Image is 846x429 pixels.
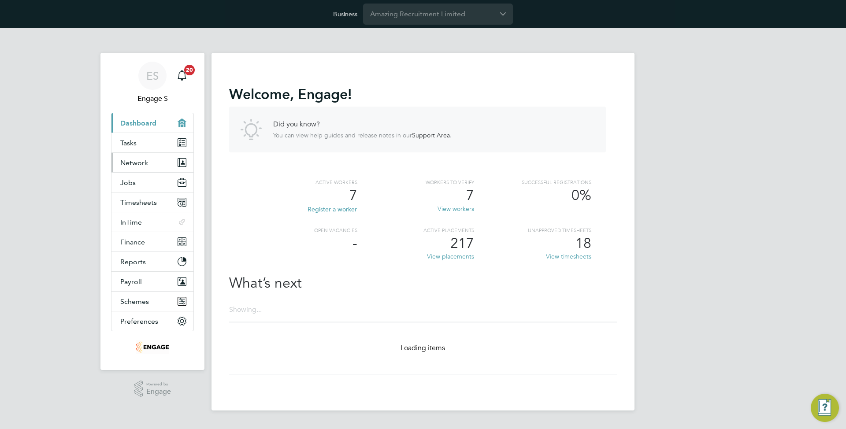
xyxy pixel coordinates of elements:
[120,258,146,266] span: Reports
[146,388,171,396] span: Engage
[273,120,452,129] h4: Did you know?
[111,93,194,104] span: Engage S
[120,218,142,226] span: InTime
[474,227,591,234] div: Unapproved Timesheets
[357,227,475,234] div: Active Placements
[333,10,357,18] label: Business
[120,297,149,306] span: Schemes
[120,198,157,207] span: Timesheets
[111,311,193,331] button: Preferences
[357,179,475,186] div: Workers to verify
[427,252,474,260] a: View placements
[290,86,348,103] span: , Engage
[120,139,137,147] span: Tasks
[111,272,193,291] button: Payroll
[146,381,171,388] span: Powered by
[352,235,357,252] span: -
[111,173,193,192] button: Jobs
[136,340,169,354] img: amazing-logo-retina.png
[229,305,263,314] div: Showing
[111,252,193,271] button: Reports
[111,153,193,172] button: Network
[111,212,193,232] button: InTime
[120,178,136,187] span: Jobs
[120,317,158,325] span: Preferences
[546,252,591,260] a: View timesheets
[307,205,357,214] button: Register a worker
[111,292,193,311] button: Schemes
[100,53,204,370] nav: Main navigation
[120,238,145,246] span: Finance
[111,232,193,251] button: Finance
[256,305,262,314] span: ...
[120,159,148,167] span: Network
[111,340,194,354] a: Go to home page
[349,187,357,204] span: 7
[134,381,171,397] a: Powered byEngage
[120,119,156,127] span: Dashboard
[120,277,142,286] span: Payroll
[111,192,193,212] button: Timesheets
[173,62,191,90] a: 20
[240,227,357,234] div: Open vacancies
[111,133,193,152] a: Tasks
[111,113,193,133] a: Dashboard
[466,187,474,204] span: 7
[184,65,195,75] span: 20
[579,187,591,204] span: %
[111,62,194,104] a: ESEngage S
[240,179,357,186] div: Active workers
[450,235,474,252] span: 217
[438,205,474,213] a: View workers
[273,131,452,139] p: You can view help guides and release notes in our .
[571,187,591,204] span: 0
[146,70,159,81] span: ES
[412,131,450,139] a: Support Area
[474,179,591,186] div: Successful registrations
[575,235,591,252] span: 18
[229,85,606,103] h2: Welcome !
[811,394,839,422] button: Engage Resource Center
[229,274,606,292] h2: What’s next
